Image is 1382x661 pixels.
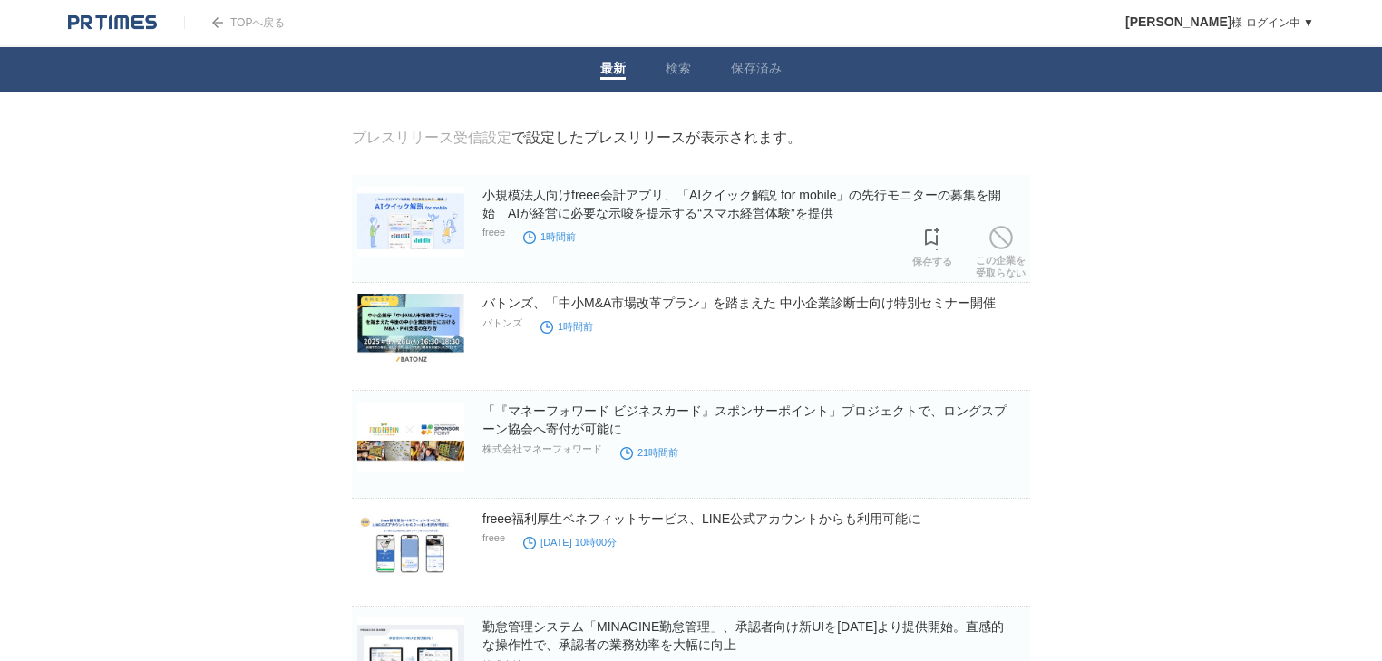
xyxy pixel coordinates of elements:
[482,316,522,330] p: バトンズ
[482,227,505,238] p: freee
[482,296,996,310] a: バトンズ、「中小M&A市場改革プラン」を踏まえた 中小企業診断士向け特別セミナー開催
[482,442,602,456] p: 株式会社マネーフォワード
[68,14,157,32] img: logo.png
[482,511,920,526] a: freee福利厚生ベネフィットサービス、LINE公式アカウントからも利用可能に
[357,510,464,580] img: freee福利厚生ベネフィットサービス、LINE公式アカウントからも利用可能に
[352,130,511,145] a: プレスリリース受信設定
[482,619,1004,652] a: 勤怠管理システム「MINAGINE勤怠管理」、承認者向け新UIを[DATE]より提供開始。直感的な操作性で、承認者の業務効率を大幅に向上
[482,188,1002,220] a: 小規模法人向けfreee会計アプリ、「AIクイック解説 for mobile」の先行モニターの募集を開始 AIが経営に必要な示唆を提示する“スマホ経営体験”を提供
[912,222,952,267] a: 保存する
[976,221,1026,279] a: この企業を受取らない
[523,231,576,242] time: 1時間前
[666,61,691,80] a: 検索
[184,16,285,29] a: TOPへ戻る
[352,129,802,148] div: で設定したプレスリリースが表示されます。
[212,17,223,28] img: arrow.png
[357,186,464,257] img: 小規模法人向けfreee会計アプリ、「AIクイック解説 for mobile」の先行モニターの募集を開始 AIが経営に必要な示唆を提示する“スマホ経営体験”を提供
[540,321,593,332] time: 1時間前
[482,403,1007,436] a: 「『マネーフォワード ビジネスカード』スポンサーポイント」プロジェクトで、ロングスプーン協会へ寄付が可能に
[600,61,626,80] a: 最新
[1125,16,1314,29] a: [PERSON_NAME]様 ログイン中 ▼
[523,537,617,548] time: [DATE] 10時00分
[1125,15,1231,29] span: [PERSON_NAME]
[357,402,464,472] img: 「『マネーフォワード ビジネスカード』スポンサーポイント」プロジェクトで、ロングスプーン協会へ寄付が可能に
[620,447,678,458] time: 21時間前
[357,294,464,365] img: バトンズ、「中小M&A市場改革プラン」を踏まえた 中小企業診断士向け特別セミナー開催
[482,532,505,543] p: freee
[731,61,782,80] a: 保存済み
